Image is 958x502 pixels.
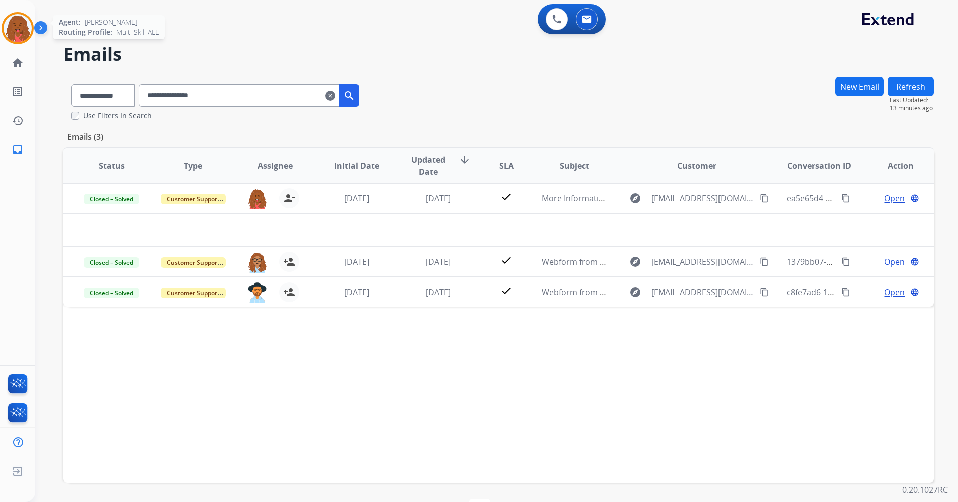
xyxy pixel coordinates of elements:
span: Last Updated: [890,96,934,104]
span: [EMAIL_ADDRESS][DOMAIN_NAME] [651,256,754,268]
span: Agent: [59,17,81,27]
span: Closed – Solved [84,257,139,268]
label: Use Filters In Search [83,111,152,121]
span: Subject [560,160,589,172]
mat-icon: arrow_downward [459,154,471,166]
img: agent-avatar [247,282,267,303]
mat-icon: content_copy [841,257,850,266]
span: Assignee [258,160,293,172]
mat-icon: content_copy [760,257,769,266]
mat-icon: content_copy [760,194,769,203]
mat-icon: check [500,254,512,266]
span: [EMAIL_ADDRESS][DOMAIN_NAME] [651,286,754,298]
span: Webform from [EMAIL_ADDRESS][DOMAIN_NAME] on [DATE] [542,287,769,298]
span: [PERSON_NAME] [85,17,137,27]
span: c8fe7ad6-129c-48cc-be9c-799d4b0a6aed [787,287,939,298]
span: [DATE] [344,193,369,204]
span: More Information [542,193,609,204]
span: 1379bb07-92c5-4382-95f8-ccf90ab99dea [787,256,937,267]
mat-icon: language [910,194,919,203]
mat-icon: person_remove [283,192,295,204]
span: Customer Support [161,257,226,268]
span: Initial Date [334,160,379,172]
span: 13 minutes ago [890,104,934,112]
span: Open [884,192,905,204]
span: [DATE] [344,256,369,267]
p: 0.20.1027RC [902,484,948,496]
span: Customer Support [161,288,226,298]
mat-icon: history [12,115,24,127]
span: Customer Support [161,194,226,204]
span: Open [884,286,905,298]
span: [DATE] [426,256,451,267]
span: [DATE] [344,287,369,298]
mat-icon: search [343,90,355,102]
mat-icon: content_copy [760,288,769,297]
mat-icon: language [910,288,919,297]
span: Type [184,160,202,172]
span: Customer [677,160,716,172]
button: Refresh [888,77,934,96]
th: Action [852,148,934,183]
mat-icon: check [500,191,512,203]
span: Updated Date [406,154,451,178]
mat-icon: clear [325,90,335,102]
span: Conversation ID [787,160,851,172]
img: agent-avatar [247,252,267,273]
mat-icon: explore [629,286,641,298]
span: [DATE] [426,287,451,298]
mat-icon: explore [629,256,641,268]
span: ea5e65d4-9c37-44d3-a22a-29ea22c14423 [787,193,941,204]
mat-icon: person_add [283,256,295,268]
h2: Emails [63,44,934,64]
button: New Email [835,77,884,96]
mat-icon: inbox [12,144,24,156]
img: agent-avatar [247,188,267,209]
span: Open [884,256,905,268]
span: [EMAIL_ADDRESS][DOMAIN_NAME] [651,192,754,204]
span: [DATE] [426,193,451,204]
mat-icon: language [910,257,919,266]
span: SLA [499,160,514,172]
mat-icon: content_copy [841,194,850,203]
span: Closed – Solved [84,194,139,204]
span: Multi Skill ALL [116,27,159,37]
mat-icon: check [500,285,512,297]
img: avatar [4,14,32,42]
mat-icon: home [12,57,24,69]
span: Webform from [EMAIL_ADDRESS][DOMAIN_NAME] on [DATE] [542,256,769,267]
mat-icon: list_alt [12,86,24,98]
span: Routing Profile: [59,27,112,37]
span: Closed – Solved [84,288,139,298]
mat-icon: explore [629,192,641,204]
p: Emails (3) [63,131,107,143]
mat-icon: person_add [283,286,295,298]
mat-icon: content_copy [841,288,850,297]
span: Status [99,160,125,172]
